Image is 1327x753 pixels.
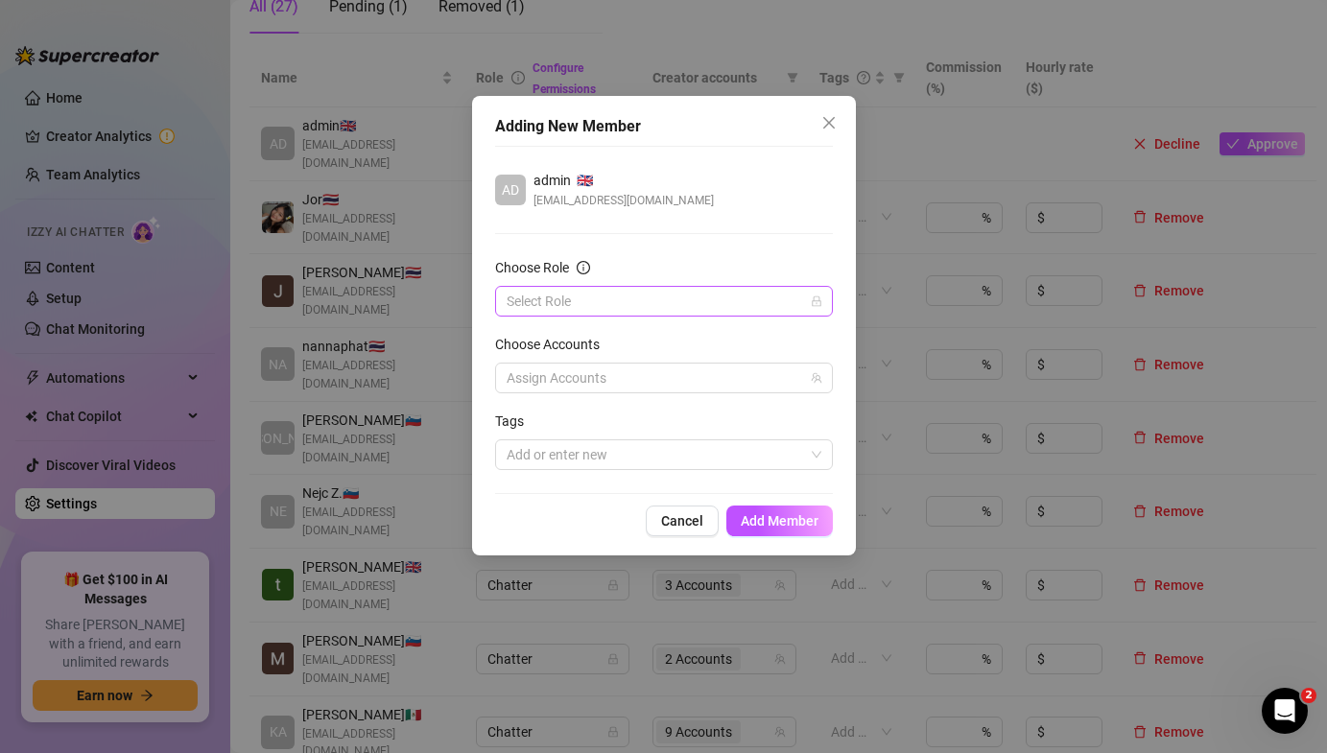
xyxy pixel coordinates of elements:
iframe: Intercom live chat [1262,688,1308,734]
label: Tags [495,411,536,432]
button: Add Member [726,506,833,536]
div: 🇬🇧 [533,170,714,191]
div: Choose Role [495,257,569,278]
label: Choose Accounts [495,334,612,355]
span: Add Member [741,513,818,529]
span: close [821,115,837,130]
span: 2 [1301,688,1316,703]
span: team [811,372,822,384]
span: [EMAIL_ADDRESS][DOMAIN_NAME] [533,191,714,210]
button: Close [814,107,844,138]
div: Adding New Member [495,115,833,138]
button: Cancel [646,506,719,536]
span: lock [811,295,822,307]
span: Close [814,115,844,130]
span: AD [502,179,519,200]
span: Cancel [661,513,703,529]
span: admin [533,170,571,191]
span: info-circle [577,261,590,274]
